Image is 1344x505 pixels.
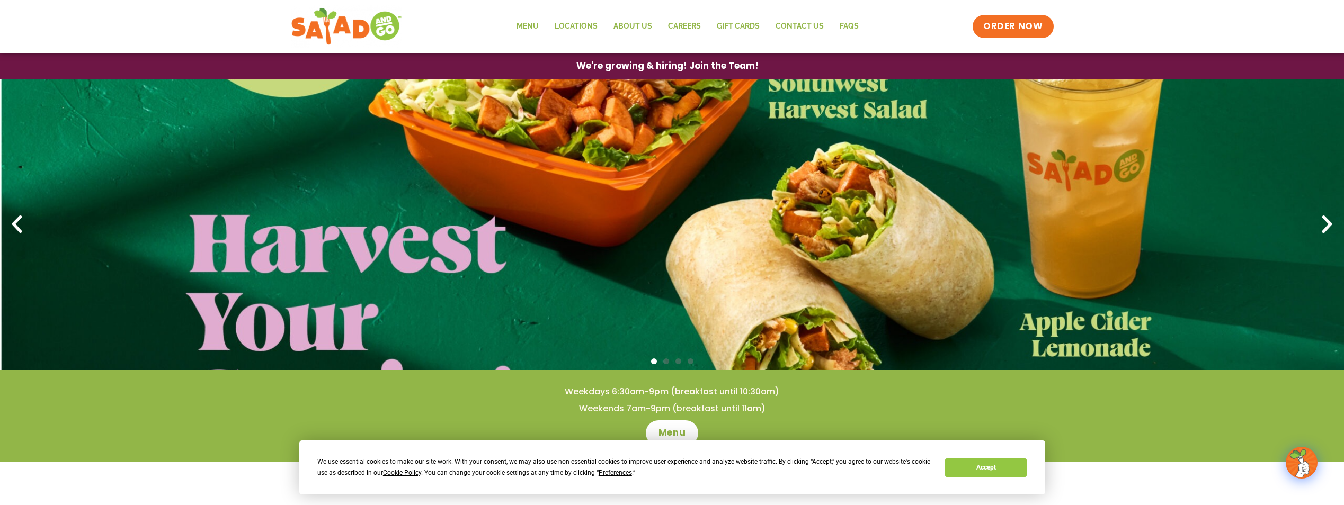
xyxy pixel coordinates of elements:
[663,358,669,364] span: Go to slide 2
[21,403,1323,414] h4: Weekends 7am-9pm (breakfast until 11am)
[688,358,693,364] span: Go to slide 4
[1315,213,1339,236] div: Next slide
[509,14,547,39] a: Menu
[709,14,768,39] a: GIFT CARDS
[547,14,606,39] a: Locations
[651,358,657,364] span: Go to slide 1
[317,456,932,479] div: We use essential cookies to make our site work. With your consent, we may also use non-essential ...
[675,358,681,364] span: Go to slide 3
[5,213,29,236] div: Previous slide
[509,14,867,39] nav: Menu
[606,14,660,39] a: About Us
[1287,448,1316,477] img: wpChatIcon
[945,458,1027,477] button: Accept
[768,14,832,39] a: Contact Us
[658,427,686,439] span: Menu
[291,5,403,48] img: new-SAG-logo-768×292
[299,440,1045,494] div: Cookie Consent Prompt
[599,469,632,476] span: Preferences
[576,61,759,70] span: We're growing & hiring! Join the Team!
[660,14,709,39] a: Careers
[983,20,1043,33] span: ORDER NOW
[383,469,421,476] span: Cookie Policy
[832,14,867,39] a: FAQs
[646,420,698,446] a: Menu
[560,53,775,78] a: We're growing & hiring! Join the Team!
[973,15,1053,38] a: ORDER NOW
[21,386,1323,398] h4: Weekdays 6:30am-9pm (breakfast until 10:30am)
